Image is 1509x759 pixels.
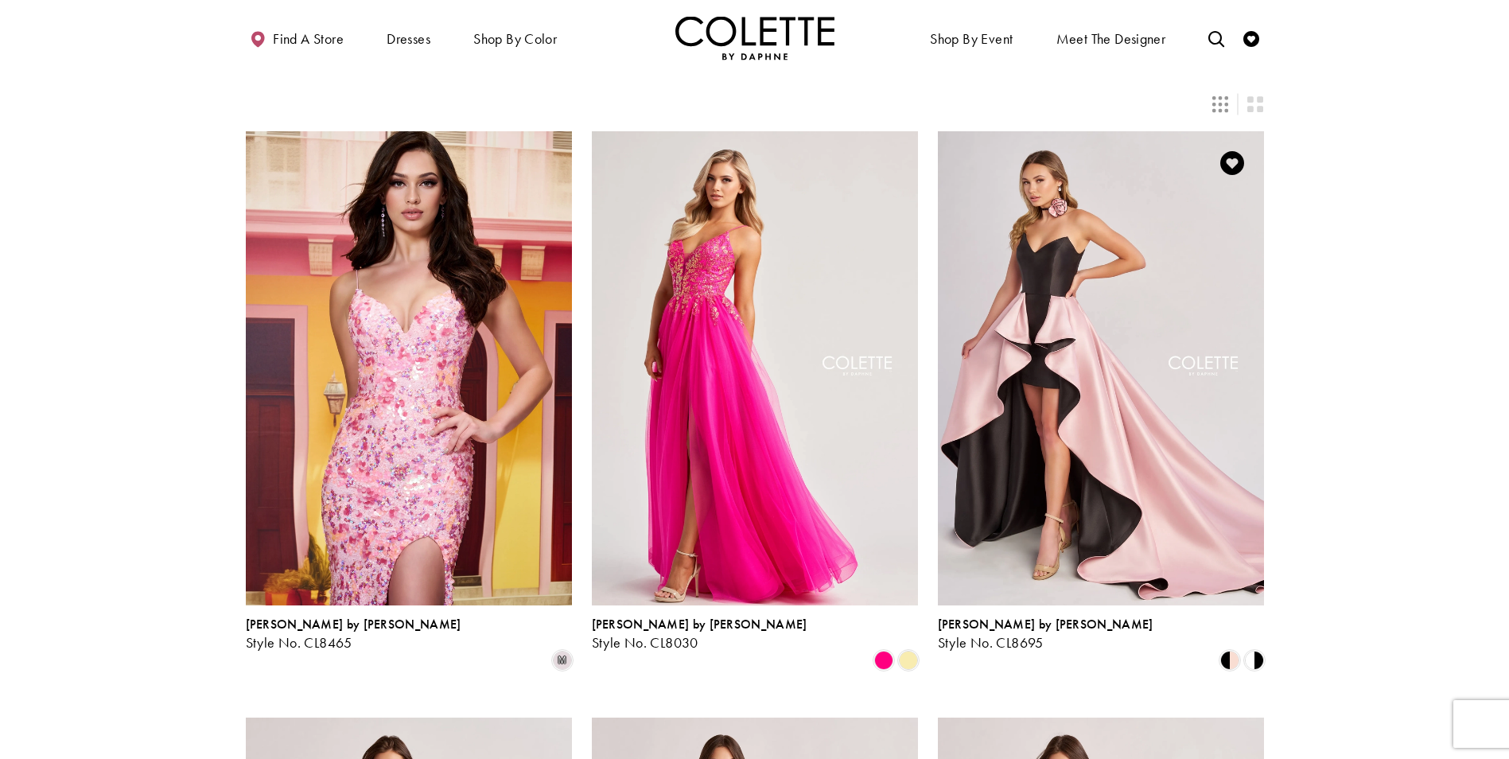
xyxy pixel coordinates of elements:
[592,617,807,651] div: Colette by Daphne Style No. CL8030
[938,131,1264,605] a: Visit Colette by Daphne Style No. CL8695 Page
[1136,64,1232,77] span: 44 items
[246,131,572,605] a: Visit Colette by Daphne Style No. CL8465 Page
[1212,96,1228,112] span: Switch layout to 3 columns
[387,31,430,47] span: Dresses
[938,617,1153,651] div: Colette by Daphne Style No. CL8695
[1220,651,1239,670] i: Black/Blush
[938,633,1044,652] span: Style No. CL8695
[592,616,807,632] span: [PERSON_NAME] by [PERSON_NAME]
[592,131,918,605] a: Visit Colette by Daphne Style No. CL8030 Page
[236,87,1274,122] div: Layout Controls
[926,16,1017,60] span: Shop By Event
[383,16,434,60] span: Dresses
[469,16,561,60] span: Shop by color
[874,651,893,670] i: Hot Pink
[246,616,461,632] span: [PERSON_NAME] by [PERSON_NAME]
[473,31,557,47] span: Shop by color
[246,617,461,651] div: Colette by Daphne Style No. CL8465
[1239,16,1263,60] a: Check Wishlist
[930,31,1013,47] span: Shop By Event
[1215,146,1249,180] a: Add to Wishlist
[273,31,344,47] span: Find a store
[592,633,698,652] span: Style No. CL8030
[246,633,352,652] span: Style No. CL8465
[675,16,834,60] img: Colette by Daphne
[938,616,1153,632] span: [PERSON_NAME] by [PERSON_NAME]
[899,651,918,670] i: Sunshine
[246,16,348,60] a: Find a store
[675,16,834,60] a: Visit Home Page
[553,651,572,670] i: Pink/Multi
[1052,16,1170,60] a: Meet the designer
[1204,16,1228,60] a: Toggle search
[1245,651,1264,670] i: Black/White
[1247,96,1263,112] span: Switch layout to 2 columns
[1056,31,1166,47] span: Meet the designer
